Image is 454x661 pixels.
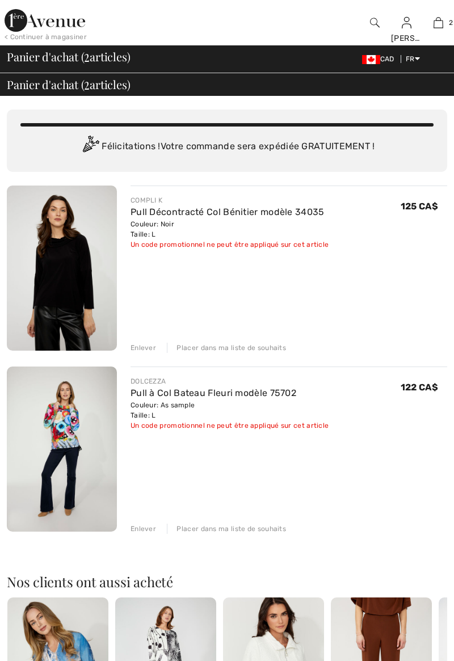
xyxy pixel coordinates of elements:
[7,51,130,62] span: Panier d'achat ( articles)
[7,186,117,351] img: Pull Décontracté Col Bénitier modèle 34035
[131,524,156,534] div: Enlever
[401,201,438,212] span: 125 CA$
[362,55,380,64] img: Canadian Dollar
[84,48,90,63] span: 2
[7,575,447,588] h2: Nos clients ont aussi acheté
[131,400,329,420] div: Couleur: As sample Taille: L
[20,136,434,158] div: Félicitations ! Votre commande sera expédiée GRATUITEMENT !
[131,420,329,431] div: Un code promotionnel ne peut être appliqué sur cet article
[131,376,329,386] div: DOLCEZZA
[7,79,130,90] span: Panier d'achat ( articles)
[7,367,117,532] img: Pull à Col Bateau Fleuri modèle 75702
[401,382,438,393] span: 122 CA$
[131,343,156,353] div: Enlever
[131,388,296,398] a: Pull à Col Bateau Fleuri modèle 75702
[5,32,87,42] div: < Continuer à magasiner
[131,207,325,217] a: Pull Décontracté Col Bénitier modèle 34035
[79,136,102,158] img: Congratulation2.svg
[434,16,443,30] img: Mon panier
[370,16,380,30] img: recherche
[402,17,411,28] a: Se connecter
[84,76,90,91] span: 2
[406,55,420,63] span: FR
[131,219,329,239] div: Couleur: Noir Taille: L
[131,195,329,205] div: COMPLI K
[362,55,399,63] span: CAD
[131,239,329,250] div: Un code promotionnel ne peut être appliqué sur cet article
[402,16,411,30] img: Mes infos
[449,18,453,28] span: 2
[5,9,85,32] img: 1ère Avenue
[167,524,286,534] div: Placer dans ma liste de souhaits
[423,16,453,30] a: 2
[391,32,422,44] div: [PERSON_NAME]
[167,343,286,353] div: Placer dans ma liste de souhaits
[382,627,443,655] iframe: Ouvre un widget dans lequel vous pouvez chatter avec l’un de nos agents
